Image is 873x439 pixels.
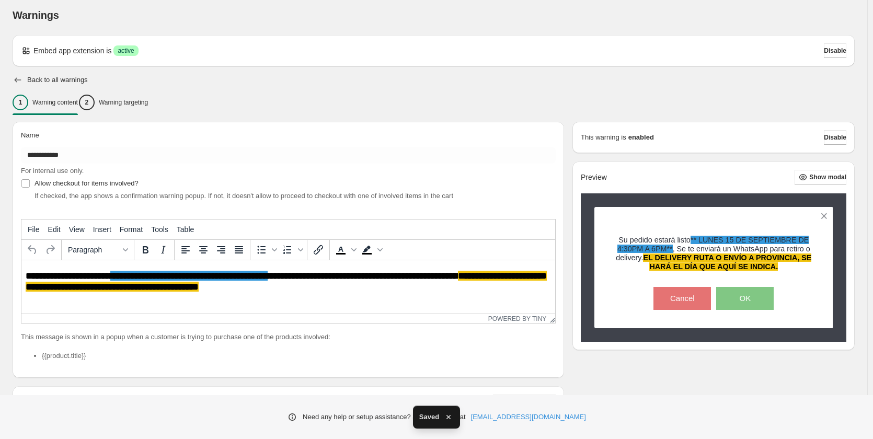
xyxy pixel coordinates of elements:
[212,241,230,259] button: Align right
[358,241,384,259] div: Background color
[41,241,59,259] button: Redo
[488,315,547,322] a: Powered by Tiny
[419,412,439,422] span: Saved
[13,95,28,110] div: 1
[617,236,809,253] span: ** LUNES 15 DE SEPTIEMBRE DE 4:30PM A 6PM**
[716,287,774,310] button: OK
[177,241,194,259] button: Align left
[252,241,279,259] div: Bullet list
[24,241,41,259] button: Undo
[154,241,172,259] button: Italic
[79,95,95,110] div: 2
[32,98,78,107] p: Warning content
[28,225,40,234] span: File
[48,225,61,234] span: Edit
[581,173,607,182] h2: Preview
[824,43,846,58] button: Disable
[279,241,305,259] div: Numbered list
[546,314,555,323] div: Resize
[69,225,85,234] span: View
[230,241,248,259] button: Justify
[177,225,194,234] span: Table
[64,241,132,259] button: Formats
[151,225,168,234] span: Tools
[493,395,556,409] button: Customize
[35,192,453,200] span: If checked, the app shows a confirmation warning popup. If not, it doesn't allow to proceed to ch...
[581,132,626,143] p: This warning is
[613,236,815,272] h3: Su pedido estará listo , Se te enviará un WhatsApp para retiro o delivery.
[643,253,811,271] span: EL DELIVERY RUTA O ENVÍO A PROVINCIA, SE HARÁ EL DÍA QUE AQUÍ SE INDICA.
[824,130,846,145] button: Disable
[795,170,846,184] button: Show modal
[42,351,556,361] li: {{product.title}}
[120,225,143,234] span: Format
[824,47,846,55] span: Disable
[13,91,78,113] button: 1Warning content
[653,287,711,310] button: Cancel
[35,179,139,187] span: Allow checkout for items involved?
[21,167,84,175] span: For internal use only.
[118,47,134,55] span: active
[21,260,555,314] iframe: Rich Text Area
[21,131,39,139] span: Name
[471,412,586,422] a: [EMAIL_ADDRESS][DOMAIN_NAME]
[79,91,148,113] button: 2Warning targeting
[309,241,327,259] button: Insert/edit link
[332,241,358,259] div: Text color
[33,45,111,56] p: Embed app extension is
[628,132,654,143] strong: enabled
[194,241,212,259] button: Align center
[824,133,846,142] span: Disable
[136,241,154,259] button: Bold
[68,246,119,254] span: Paragraph
[13,9,59,21] span: Warnings
[809,173,846,181] span: Show modal
[99,98,148,107] p: Warning targeting
[21,332,556,342] p: This message is shown in a popup when a customer is trying to purchase one of the products involved:
[93,225,111,234] span: Insert
[27,76,88,84] h2: Back to all warnings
